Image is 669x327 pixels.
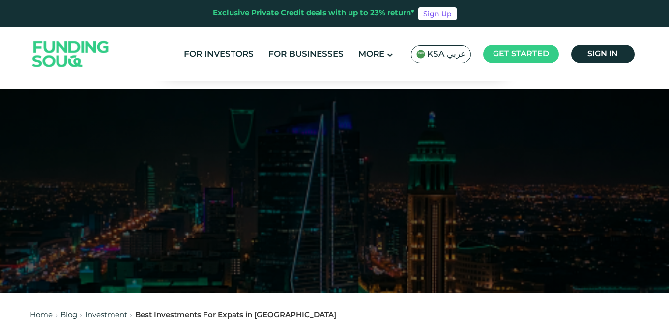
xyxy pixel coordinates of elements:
[23,30,119,79] img: Logo
[587,50,618,58] span: Sign in
[493,50,549,58] span: Get started
[571,45,635,63] a: Sign in
[85,312,127,319] a: Investment
[135,310,336,321] div: Best Investments For Expats in [GEOGRAPHIC_DATA]
[30,312,53,319] a: Home
[416,50,425,59] img: SA Flag
[213,8,414,19] div: Exclusive Private Credit deals with up to 23% return*
[60,312,77,319] a: Blog
[181,46,256,62] a: For Investors
[358,50,384,59] span: More
[418,7,457,20] a: Sign Up
[266,46,346,62] a: For Businesses
[427,49,465,60] span: KSA عربي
